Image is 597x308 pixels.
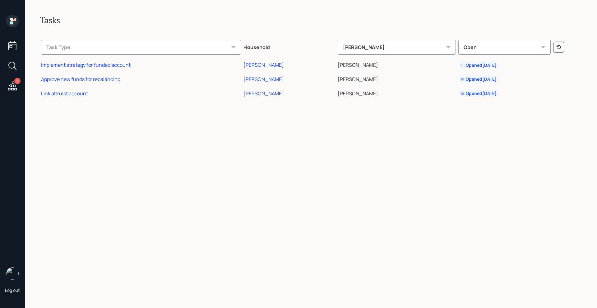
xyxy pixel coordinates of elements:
[461,76,497,82] div: Opened [DATE]
[336,85,457,100] td: [PERSON_NAME]
[243,76,284,83] div: [PERSON_NAME]
[243,90,284,97] div: [PERSON_NAME]
[461,90,497,97] div: Opened [DATE]
[242,35,336,57] th: Household
[336,57,457,71] td: [PERSON_NAME]
[336,71,457,85] td: [PERSON_NAME]
[41,40,241,55] div: Task Type
[41,90,88,97] div: Link altruist account
[41,76,120,83] div: Approve new funds for rebalancing
[5,287,20,293] div: Log out
[243,61,284,68] div: [PERSON_NAME]
[40,15,582,25] h2: Tasks
[6,267,19,280] img: michael-russo-headshot.png
[338,40,456,55] div: [PERSON_NAME]
[14,78,21,84] div: 3
[461,62,497,68] div: Opened [DATE]
[41,61,131,68] div: Implement strategy for funded account
[458,40,551,55] div: Open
